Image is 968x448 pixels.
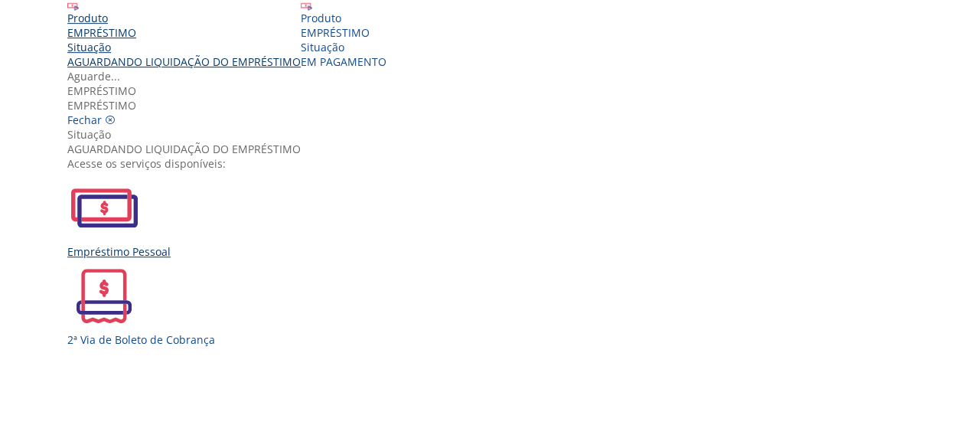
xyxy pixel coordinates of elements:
div: Acesse os serviços disponíveis: [67,156,912,171]
div: Situação [67,127,912,142]
div: Produto [67,11,301,25]
a: Empréstimo Pessoal [67,171,912,259]
img: EmprestimoPessoal.svg [67,171,141,244]
a: Fechar [67,113,116,127]
span: EMPRÉSTIMO [67,98,136,113]
div: Produto [301,11,386,25]
a: 2ª Via de Boleto de Cobrança [67,259,912,347]
span: AGUARDANDO LIQUIDAÇÃO DO EMPRÉSTIMO [67,54,301,69]
div: Aguarde... [67,69,912,83]
div: Empréstimo Pessoal [67,244,912,259]
div: EMPRÉSTIMO [67,25,301,40]
span: EM PAGAMENTO [301,54,386,69]
span: Fechar [67,113,102,127]
div: Empréstimo [67,83,912,98]
div: AGUARDANDO LIQUIDAÇÃO DO EMPRÉSTIMO [67,142,912,156]
div: EMPRÉSTIMO [301,25,386,40]
img: 2ViaCobranca.svg [67,259,141,332]
div: Situação [301,40,386,54]
div: 2ª Via de Boleto de Cobrança [67,332,912,347]
div: Situação [67,40,301,54]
